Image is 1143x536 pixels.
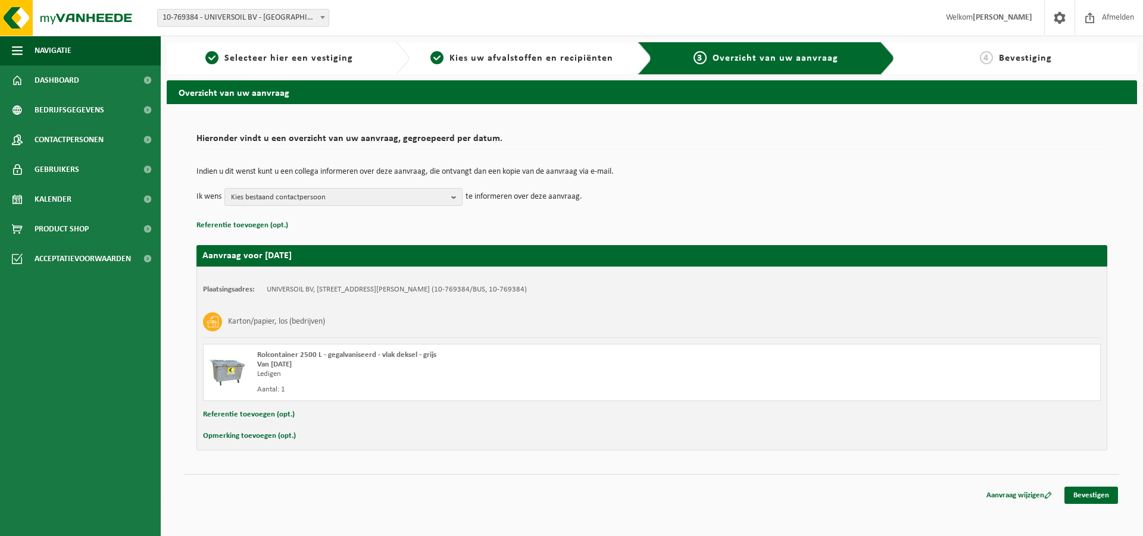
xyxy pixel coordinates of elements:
[35,244,131,274] span: Acceptatievoorwaarden
[980,51,993,64] span: 4
[257,361,292,368] strong: Van [DATE]
[973,13,1032,22] strong: [PERSON_NAME]
[196,168,1107,176] p: Indien u dit wenst kunt u een collega informeren over deze aanvraag, die ontvangt dan een kopie v...
[158,10,329,26] span: 10-769384 - UNIVERSOIL BV - COURCELLES
[257,385,699,394] div: Aantal: 1
[196,134,1107,150] h2: Hieronder vindt u een overzicht van uw aanvraag, gegroepeerd per datum.
[35,95,104,125] span: Bedrijfsgegevens
[210,350,245,386] img: WB-2500-GAL-GY-01.png
[35,214,89,244] span: Product Shop
[196,188,221,206] p: Ik wens
[694,51,707,64] span: 3
[416,51,629,65] a: 2Kies uw afvalstoffen en recipiënten
[35,65,79,95] span: Dashboard
[999,54,1052,63] span: Bevestiging
[157,9,329,27] span: 10-769384 - UNIVERSOIL BV - COURCELLES
[978,487,1061,504] a: Aanvraag wijzigen
[430,51,444,64] span: 2
[713,54,838,63] span: Overzicht van uw aanvraag
[224,54,353,63] span: Selecteer hier een vestiging
[257,351,436,359] span: Rolcontainer 2500 L - gegalvaniseerd - vlak deksel - grijs
[35,155,79,184] span: Gebruikers
[167,80,1137,104] h2: Overzicht van uw aanvraag
[231,189,446,206] span: Kies bestaand contactpersoon
[228,312,325,331] h3: Karton/papier, los (bedrijven)
[35,184,71,214] span: Kalender
[202,251,292,261] strong: Aanvraag voor [DATE]
[203,428,296,444] button: Opmerking toevoegen (opt.)
[1064,487,1118,504] a: Bevestigen
[203,286,255,293] strong: Plaatsingsadres:
[203,407,295,422] button: Referentie toevoegen (opt.)
[224,188,463,206] button: Kies bestaand contactpersoon
[173,51,386,65] a: 1Selecteer hier een vestiging
[257,369,699,379] div: Ledigen
[466,188,582,206] p: te informeren over deze aanvraag.
[449,54,613,63] span: Kies uw afvalstoffen en recipiënten
[35,125,104,155] span: Contactpersonen
[196,218,288,233] button: Referentie toevoegen (opt.)
[267,285,527,294] td: UNIVERSOIL BV, [STREET_ADDRESS][PERSON_NAME] (10-769384/BUS, 10-769384)
[35,36,71,65] span: Navigatie
[205,51,218,64] span: 1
